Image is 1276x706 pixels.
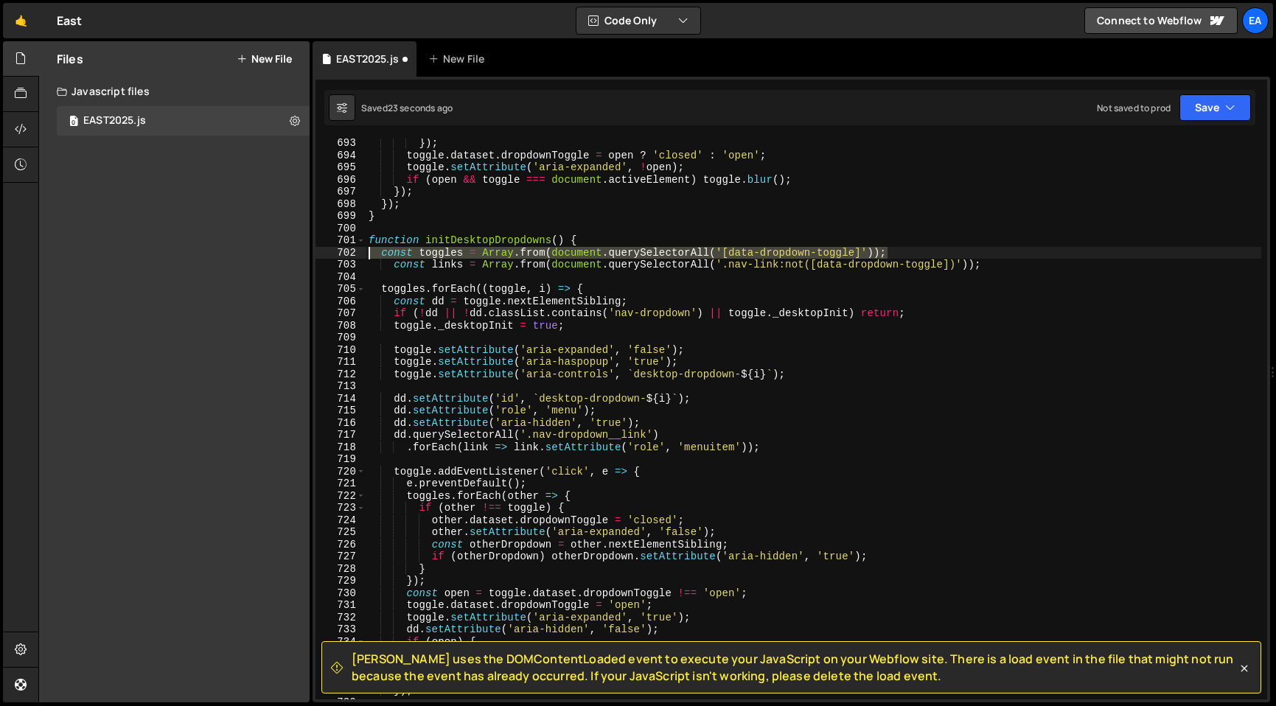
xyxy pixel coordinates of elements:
[315,234,366,247] div: 701
[315,380,366,393] div: 713
[1097,102,1171,114] div: Not saved to prod
[315,332,366,344] div: 709
[315,137,366,150] div: 693
[69,116,78,128] span: 0
[315,161,366,174] div: 695
[315,344,366,357] div: 710
[3,3,39,38] a: 🤙
[1179,94,1251,121] button: Save
[576,7,700,34] button: Code Only
[83,114,146,127] div: EAST2025.js
[315,174,366,186] div: 696
[315,356,366,368] div: 711
[315,453,366,466] div: 719
[315,526,366,539] div: 725
[1084,7,1238,34] a: Connect to Webflow
[315,198,366,211] div: 698
[315,283,366,296] div: 705
[388,102,453,114] div: 23 seconds ago
[315,636,366,649] div: 734
[315,320,366,332] div: 708
[315,429,366,441] div: 717
[1242,7,1269,34] a: Ea
[57,106,310,136] div: 16599/45142.js
[315,296,366,308] div: 706
[315,405,366,417] div: 715
[315,685,366,697] div: 738
[315,417,366,430] div: 716
[315,599,366,612] div: 731
[315,271,366,284] div: 704
[315,210,366,223] div: 699
[315,539,366,551] div: 726
[315,490,366,503] div: 722
[57,51,83,67] h2: Files
[352,651,1237,684] span: [PERSON_NAME] uses the DOMContentLoaded event to execute your JavaScript on your Webflow site. Th...
[361,102,453,114] div: Saved
[315,223,366,235] div: 700
[315,612,366,624] div: 732
[315,186,366,198] div: 697
[428,52,490,66] div: New File
[315,514,366,527] div: 724
[57,12,83,29] div: East
[315,368,366,381] div: 712
[315,441,366,454] div: 718
[315,150,366,162] div: 694
[315,393,366,405] div: 714
[237,53,292,65] button: New File
[315,478,366,490] div: 721
[315,660,366,673] div: 736
[315,648,366,660] div: 735
[336,52,399,66] div: EAST2025.js
[315,502,366,514] div: 723
[315,563,366,576] div: 728
[315,247,366,259] div: 702
[315,575,366,587] div: 729
[315,623,366,636] div: 733
[315,672,366,685] div: 737
[315,587,366,600] div: 730
[315,551,366,563] div: 727
[315,259,366,271] div: 703
[315,466,366,478] div: 720
[315,307,366,320] div: 707
[39,77,310,106] div: Javascript files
